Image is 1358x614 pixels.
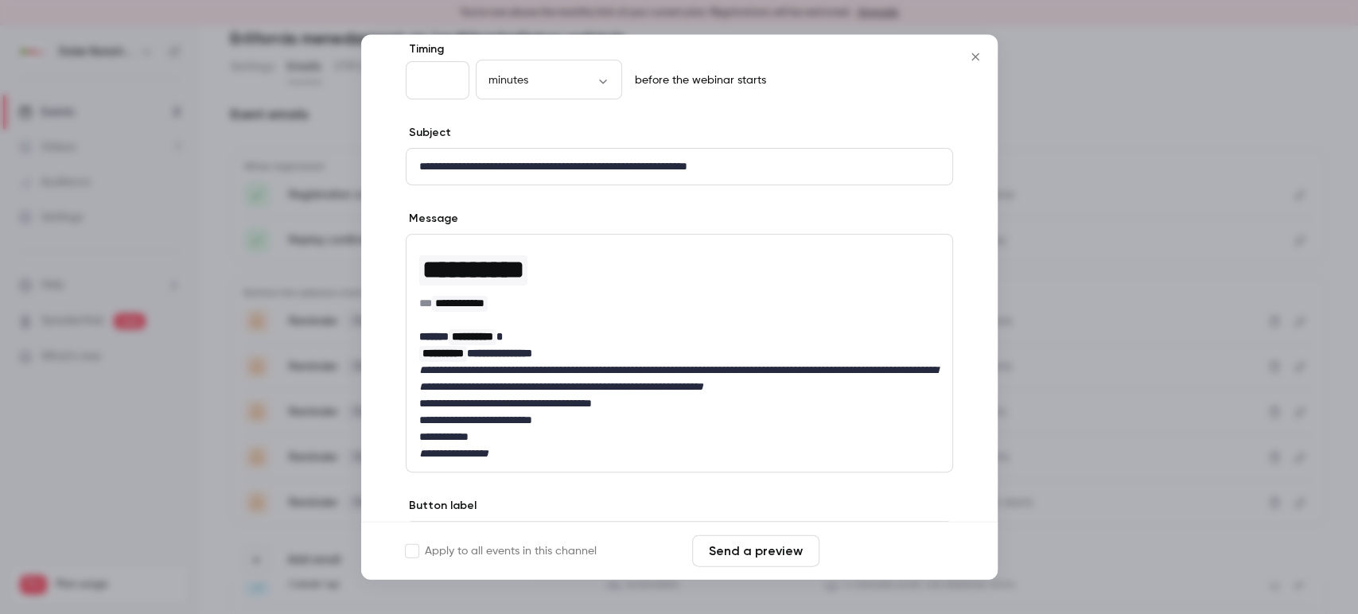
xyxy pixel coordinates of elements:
label: Apply to all events in this channel [406,543,597,559]
div: editor [407,235,952,472]
div: minutes [476,72,622,88]
label: Timing [406,42,953,58]
button: Send a preview [692,535,819,567]
label: Button label [406,499,477,515]
p: before the webinar starts [628,73,766,89]
button: Close [959,41,991,73]
button: Save changes [826,535,953,567]
label: Subject [406,126,451,142]
div: editor [407,150,952,185]
label: Message [406,212,458,227]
